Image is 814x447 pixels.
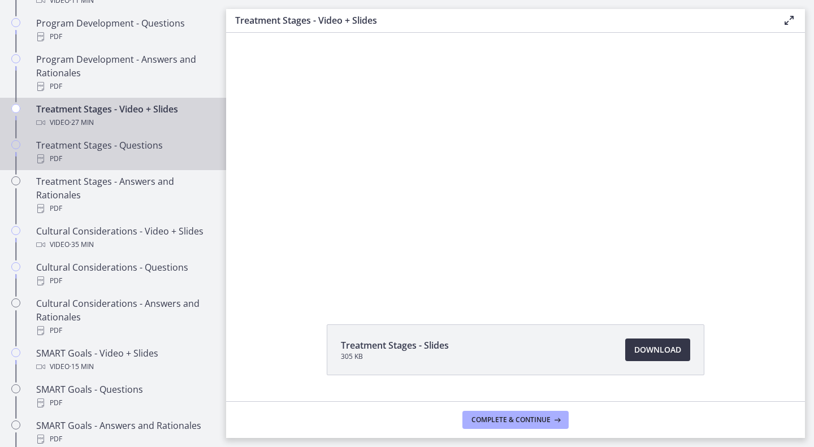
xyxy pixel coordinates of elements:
[36,346,213,374] div: SMART Goals - Video + Slides
[36,30,213,44] div: PDF
[70,116,94,129] span: · 27 min
[36,16,213,44] div: Program Development - Questions
[36,53,213,93] div: Program Development - Answers and Rationales
[625,338,690,361] a: Download
[36,80,213,93] div: PDF
[36,116,213,129] div: Video
[36,324,213,337] div: PDF
[36,396,213,410] div: PDF
[341,338,449,352] span: Treatment Stages - Slides
[36,432,213,446] div: PDF
[634,343,681,357] span: Download
[36,102,213,129] div: Treatment Stages - Video + Slides
[36,175,213,215] div: Treatment Stages - Answers and Rationales
[36,274,213,288] div: PDF
[70,360,94,374] span: · 15 min
[36,238,213,251] div: Video
[36,152,213,166] div: PDF
[36,202,213,215] div: PDF
[36,261,213,288] div: Cultural Considerations - Questions
[36,360,213,374] div: Video
[471,415,551,424] span: Complete & continue
[36,383,213,410] div: SMART Goals - Questions
[235,14,764,27] h3: Treatment Stages - Video + Slides
[341,352,449,361] span: 305 KB
[462,411,569,429] button: Complete & continue
[36,224,213,251] div: Cultural Considerations - Video + Slides
[36,297,213,337] div: Cultural Considerations - Answers and Rationales
[36,138,213,166] div: Treatment Stages - Questions
[226,6,805,298] iframe: Video Lesson
[70,238,94,251] span: · 35 min
[36,419,213,446] div: SMART Goals - Answers and Rationales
